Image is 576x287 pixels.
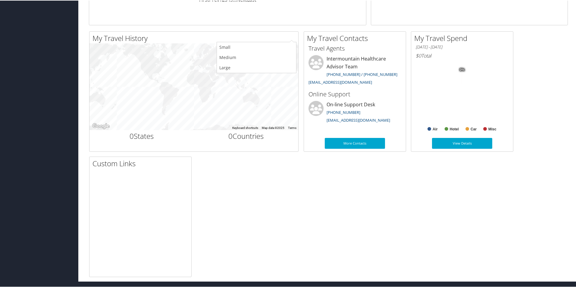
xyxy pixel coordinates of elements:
li: On-line Support Desk [305,100,404,125]
h3: Online Support [308,89,401,98]
a: Open this area in Google Maps (opens a new window) [91,122,111,129]
text: Misc [488,126,496,131]
h2: My Travel Contacts [307,33,406,43]
a: Medium [217,52,296,62]
text: Hotel [450,126,459,131]
a: [EMAIL_ADDRESS][DOMAIN_NAME] [327,117,390,122]
h2: My Travel Spend [414,33,513,43]
li: Intermountain Healthcare Advisor Team [305,55,404,87]
span: Map data ©2025 [262,126,284,129]
span: 0 [228,130,233,140]
h2: Countries [199,130,294,141]
a: More Contacts [325,137,385,148]
h6: Total [416,52,509,58]
a: View Details [432,137,492,148]
h2: Custom Links [92,158,191,168]
h2: States [94,130,189,141]
text: Car [471,126,477,131]
a: [EMAIL_ADDRESS][DOMAIN_NAME] [308,79,372,84]
span: 0 [130,130,134,140]
img: Google [91,122,111,129]
button: Keyboard shortcuts [232,125,258,129]
h6: [DATE] - [DATE] [416,44,509,49]
a: Small [217,42,296,52]
a: Terms (opens in new tab) [288,126,296,129]
a: [PHONE_NUMBER] [327,109,360,114]
h2: My Travel History [92,33,298,43]
span: $0 [416,52,421,58]
a: [PHONE_NUMBER] / [PHONE_NUMBER] [327,71,397,76]
tspan: 0% [460,67,465,71]
h3: Travel Agents [308,44,401,52]
a: Large [217,62,296,72]
text: Air [433,126,438,131]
